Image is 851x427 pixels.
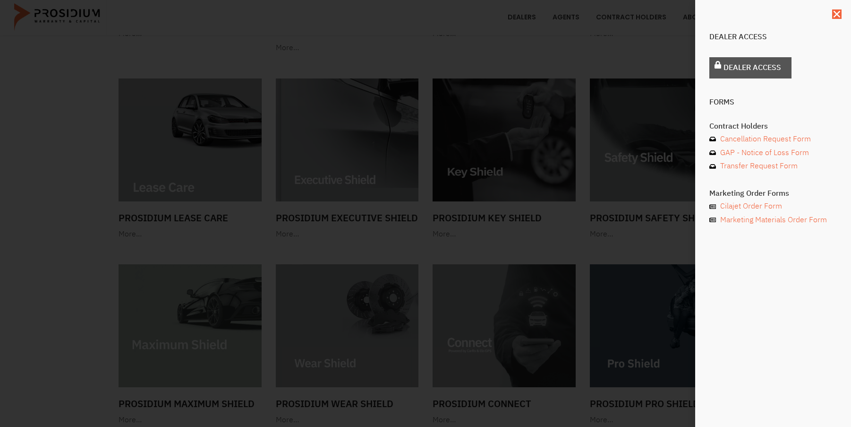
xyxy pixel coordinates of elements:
span: Cancellation Request Form [718,132,811,146]
h4: Contract Holders [709,122,837,130]
a: Close [832,9,842,19]
a: Cilajet Order Form [709,200,837,213]
a: Transfer Request Form [709,159,837,173]
a: Dealer Access [709,57,791,78]
a: Cancellation Request Form [709,132,837,146]
h4: Dealer Access [709,33,837,41]
h4: Marketing Order Forms [709,190,837,197]
h4: Forms [709,98,837,106]
span: Transfer Request Form [718,159,798,173]
span: Marketing Materials Order Form [718,213,827,227]
a: Marketing Materials Order Form [709,213,837,227]
a: GAP - Notice of Loss Form [709,146,837,160]
span: Cilajet Order Form [718,200,782,213]
span: GAP - Notice of Loss Form [718,146,809,160]
span: Dealer Access [723,61,781,75]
